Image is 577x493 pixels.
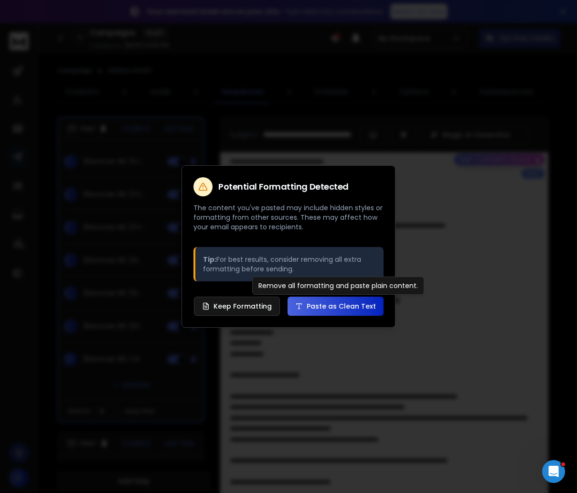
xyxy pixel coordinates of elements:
iframe: Intercom live chat [542,460,565,483]
div: Remove all formatting and paste plain content. [252,277,424,295]
p: For best results, consider removing all extra formatting before sending. [203,255,376,274]
p: The content you've pasted may include hidden styles or formatting from other sources. These may a... [193,203,384,232]
h2: Potential Formatting Detected [218,182,349,191]
strong: Tip: [203,255,216,264]
button: Keep Formatting [194,297,280,316]
button: Paste as Clean Text [288,297,384,316]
